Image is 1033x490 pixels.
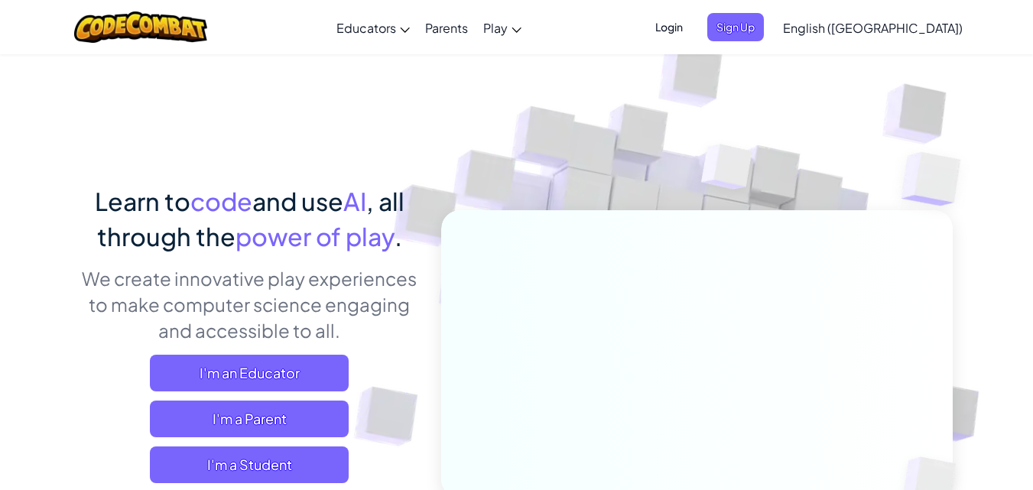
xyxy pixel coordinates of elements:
[783,20,963,36] span: English ([GEOGRAPHIC_DATA])
[190,186,252,216] span: code
[476,7,529,48] a: Play
[95,186,190,216] span: Learn to
[81,265,418,343] p: We create innovative play experiences to make computer science engaging and accessible to all.
[871,115,1003,244] img: Overlap cubes
[336,20,396,36] span: Educators
[343,186,366,216] span: AI
[252,186,343,216] span: and use
[707,13,764,41] button: Sign Up
[395,221,402,251] span: .
[150,446,349,483] button: I'm a Student
[483,20,508,36] span: Play
[150,401,349,437] a: I'm a Parent
[74,11,208,43] img: CodeCombat logo
[150,355,349,391] a: I'm an Educator
[236,221,395,251] span: power of play
[417,7,476,48] a: Parents
[329,7,417,48] a: Educators
[775,7,970,48] a: English ([GEOGRAPHIC_DATA])
[672,114,782,228] img: Overlap cubes
[646,13,692,41] button: Login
